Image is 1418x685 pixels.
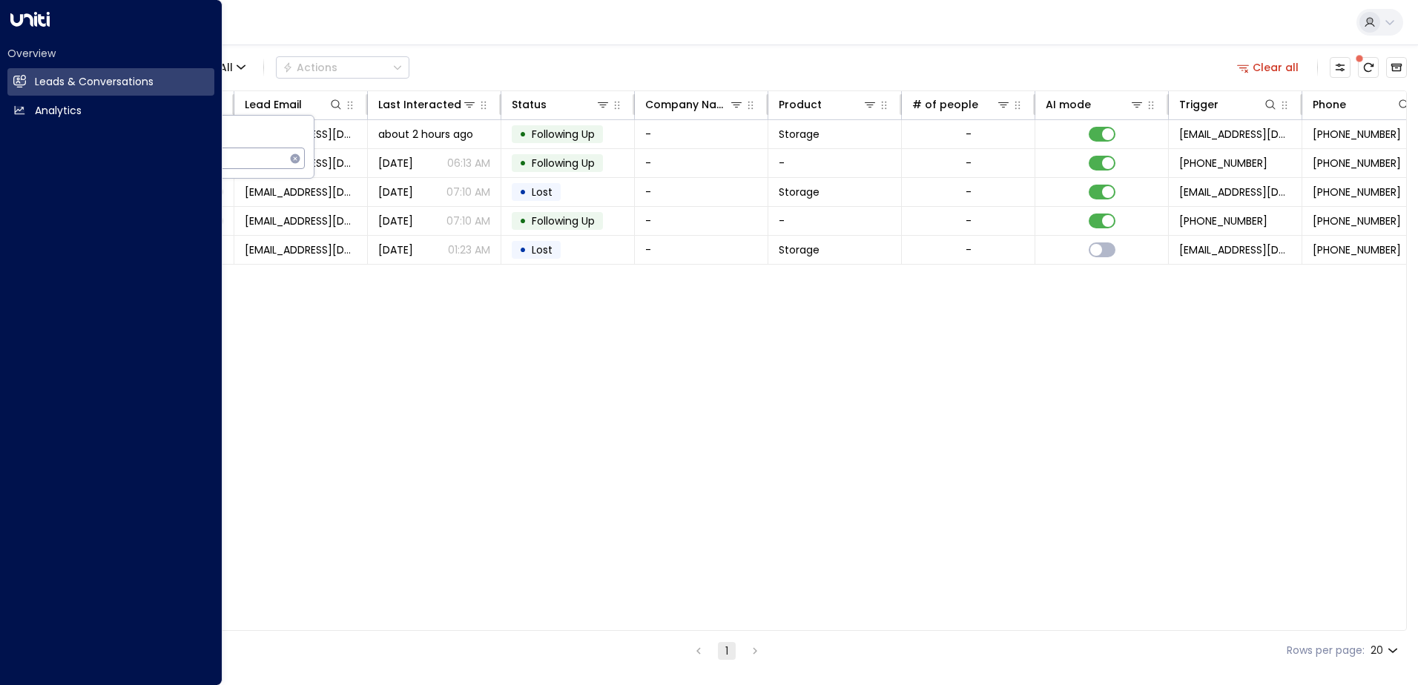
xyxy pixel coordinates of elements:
button: Customize [1330,57,1351,78]
div: • [519,150,527,176]
span: +447999669280 [1313,185,1401,199]
span: Storage [779,185,820,199]
td: - [635,236,768,264]
div: 20 [1371,640,1401,661]
td: - [768,149,902,177]
span: Lost [532,185,553,199]
div: - [966,127,972,142]
div: - [966,185,972,199]
span: Jul 11, 2025 [378,242,413,257]
div: - [966,242,972,257]
p: 07:10 AM [446,185,490,199]
div: • [519,179,527,205]
span: Following Up [532,156,595,171]
div: # of people [912,96,1011,113]
span: +447563989666 [1179,156,1267,171]
div: Last Interacted [378,96,461,113]
nav: pagination navigation [689,641,765,660]
span: Lost [532,242,553,257]
button: Actions [276,56,409,79]
span: Storage [779,242,820,257]
span: leads@space-station.co.uk [1179,242,1291,257]
span: +447999669280 [1179,214,1267,228]
div: • [519,237,527,262]
div: - [966,156,972,171]
div: Button group with a nested menu [276,56,409,79]
div: Last Interacted [378,96,477,113]
p: 07:10 AM [446,214,490,228]
span: +447406142897 [1313,242,1401,257]
td: - [635,149,768,177]
span: leads@space-station.co.uk [1179,127,1291,142]
span: annamddn330@gmail.com [245,214,357,228]
label: Rows per page: [1287,643,1365,658]
span: Following Up [532,214,595,228]
button: Archived Leads [1386,57,1407,78]
div: Trigger [1179,96,1219,113]
span: All [220,62,233,73]
p: 06:13 AM [447,156,490,171]
div: # of people [912,96,978,113]
a: Leads & Conversations [7,68,214,96]
td: - [635,178,768,206]
div: Lead Email [245,96,302,113]
a: Analytics [7,97,214,125]
div: Phone [1313,96,1411,113]
span: +447563989666 [1313,127,1401,142]
h2: Leads & Conversations [35,74,154,90]
p: 01:23 AM [448,242,490,257]
div: Trigger [1179,96,1278,113]
td: - [768,207,902,235]
span: about 2 hours ago [378,127,473,142]
td: - [635,207,768,235]
span: witoxupeh@gmail.com [245,242,357,257]
div: • [519,122,527,147]
div: Company Name [645,96,744,113]
div: Actions [283,61,337,74]
span: +447563989666 [1313,156,1401,171]
div: Phone [1313,96,1346,113]
div: Product [779,96,822,113]
span: Storage [779,127,820,142]
span: annamddn330@gmail.com [245,185,357,199]
span: Aug 12, 2025 [378,185,413,199]
div: Company Name [645,96,729,113]
div: Lead Email [245,96,343,113]
h2: Overview [7,46,214,61]
button: page 1 [718,642,736,660]
div: AI mode [1046,96,1091,113]
div: • [519,208,527,234]
div: Status [512,96,547,113]
div: AI mode [1046,96,1144,113]
span: Following Up [532,127,595,142]
span: leads@space-station.co.uk [1179,185,1291,199]
span: There are new threads available. Refresh the grid to view the latest updates. [1358,57,1379,78]
div: Product [779,96,877,113]
span: Sep 04, 2025 [378,156,413,171]
h2: Analytics [35,103,82,119]
button: Clear all [1231,57,1305,78]
span: Aug 09, 2025 [378,214,413,228]
div: - [966,214,972,228]
div: Status [512,96,610,113]
td: - [635,120,768,148]
span: +447999669280 [1313,214,1401,228]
